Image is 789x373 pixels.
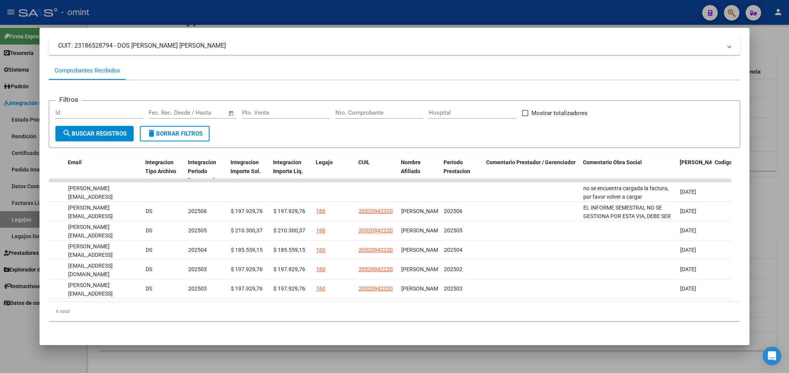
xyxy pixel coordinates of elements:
span: Integracion Periodo Presentacion [188,159,221,183]
button: Buscar Registros [55,126,134,141]
span: 202504 [188,247,207,253]
mat-icon: search [62,129,72,138]
span: $ 197.929,76 [273,266,305,272]
span: 202503 [188,266,207,272]
datatable-header-cell: Fecha Confimado [677,154,712,188]
span: DS [146,247,152,253]
span: no se encuentra cargada la factura, por favor volver a cargar correctamente [583,185,669,209]
span: 202505 [188,227,207,234]
span: $ 210.300,37 [273,227,305,234]
span: Comentario Prestador / Gerenciador [486,159,576,165]
span: Codigo SSS [715,159,744,165]
datatable-header-cell: Codigo SSS [712,154,758,188]
span: CUIL [358,159,370,165]
span: 202502 [444,266,462,272]
span: EL INFORME SEMESTRAL NO SE GESTIONA POR ESTA VIA, DEBE SER CARGADO POR LA FAMILIA EN LA WEB DE OMINT [583,205,671,237]
button: Open calendar [227,109,235,118]
span: 20520942220 [359,227,393,234]
span: DS [146,227,152,234]
span: [DATE] [680,285,696,292]
span: Legajo [316,159,333,165]
span: Comentario Obra Social [583,159,642,165]
span: 20520942220 [359,247,393,253]
span: $ 197.929,76 [231,266,263,272]
datatable-header-cell: Integracion Importe Sol. [227,154,270,188]
span: [DATE] [680,227,696,234]
span: [PERSON_NAME] [680,159,722,165]
datatable-header-cell: Integracion Periodo Presentacion [185,154,227,188]
span: Buscar Registros [62,130,127,137]
div: Open Intercom Messenger [763,347,781,365]
span: [DATE] [680,208,696,214]
span: [PERSON_NAME] [401,266,443,272]
span: 20520942220 [359,266,393,272]
span: [PERSON_NAME] [401,208,443,214]
datatable-header-cell: Integracion Tipo Archivo [142,154,185,188]
datatable-header-cell: Integracion Importe Liq. [270,154,313,188]
span: DS [146,208,152,214]
input: Start date [149,109,174,116]
span: $ 185.559,15 [231,247,263,253]
span: [PERSON_NAME][EMAIL_ADDRESS][DOMAIN_NAME] [68,185,113,209]
mat-icon: delete [147,129,156,138]
div: 160 [316,265,325,274]
span: DS [146,285,152,292]
div: 6 total [49,302,740,321]
span: 202503 [188,285,207,292]
div: Comprobantes Recibidos [55,66,120,75]
span: $ 197.929,76 [273,285,305,292]
span: [DATE] [680,266,696,272]
div: 160 [316,246,325,254]
span: Nombre Afiliado [401,159,421,174]
span: [PERSON_NAME][EMAIL_ADDRESS][DOMAIN_NAME] [68,205,113,229]
span: 202506 [188,208,207,214]
datatable-header-cell: Nombre Afiliado [398,154,440,188]
span: [DATE] [680,189,696,195]
span: $ 197.929,76 [231,285,263,292]
datatable-header-cell: CUIL [355,154,398,188]
span: Integracion Importe Liq. [273,159,303,174]
span: 202503 [444,285,462,292]
span: $ 185.559,15 [273,247,305,253]
span: [PERSON_NAME][EMAIL_ADDRESS][DOMAIN_NAME] [68,224,113,248]
datatable-header-cell: Email [65,154,142,188]
span: $ 210.300,37 [231,227,263,234]
span: [PERSON_NAME][EMAIL_ADDRESS][DOMAIN_NAME] [68,243,113,267]
span: 20520942220 [359,208,393,214]
span: Periodo Prestacion [443,159,470,174]
h3: Filtros [55,95,82,105]
span: 202505 [444,227,462,234]
div: 160 [316,284,325,293]
mat-expansion-panel-header: CUIT: 23186528794 - DOS [PERSON_NAME] [PERSON_NAME] [49,36,740,55]
input: End date [181,109,218,116]
span: [PERSON_NAME] [401,247,443,253]
mat-panel-title: CUIT: 23186528794 - DOS [PERSON_NAME] [PERSON_NAME] [58,41,722,50]
span: $ 197.929,76 [231,208,263,214]
button: Borrar Filtros [140,126,210,141]
div: 160 [316,207,325,216]
datatable-header-cell: Periodo Prestacion [440,154,483,188]
span: Integracion Importe Sol. [230,159,261,174]
datatable-header-cell: Legajo [313,154,355,188]
span: Integracion Tipo Archivo [145,159,176,174]
span: $ 197.929,76 [273,208,305,214]
datatable-header-cell: Comentario Obra Social [580,154,677,188]
span: Mostrar totalizadores [531,108,588,118]
span: DS [146,266,152,272]
div: 160 [316,226,325,235]
span: 202504 [444,247,462,253]
span: [DATE] [680,247,696,253]
span: 202506 [444,208,462,214]
span: Borrar Filtros [147,130,203,137]
span: [PERSON_NAME][EMAIL_ADDRESS][DOMAIN_NAME] [68,282,113,306]
span: [PERSON_NAME] [401,285,443,292]
span: 20520942220 [359,285,393,292]
span: [EMAIL_ADDRESS][DOMAIN_NAME] [68,263,113,278]
span: Email [68,159,82,165]
span: [PERSON_NAME] [401,227,443,234]
datatable-header-cell: Comentario Prestador / Gerenciador [483,154,580,188]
